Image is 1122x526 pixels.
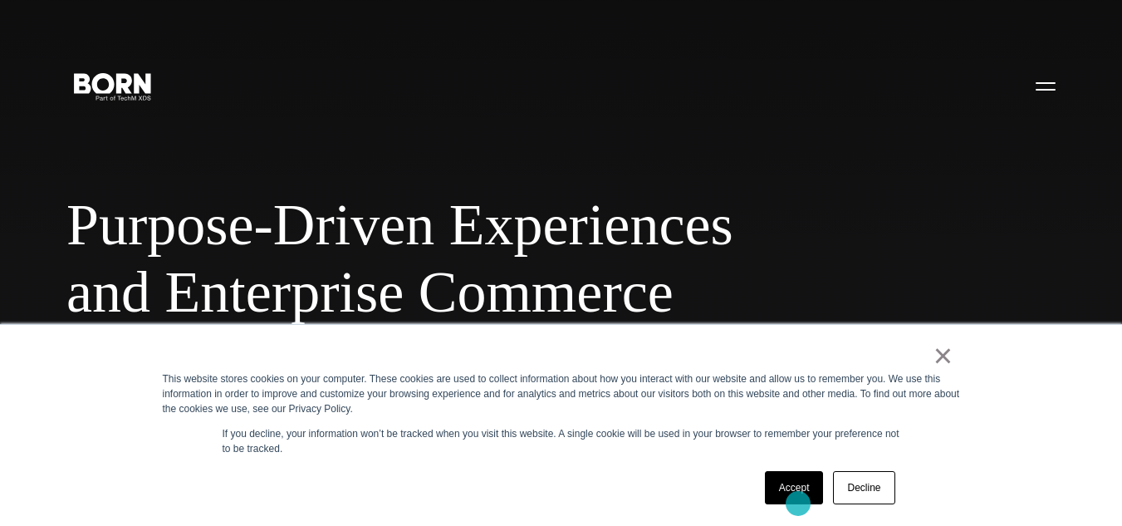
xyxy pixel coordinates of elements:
[1026,68,1066,103] button: Open
[163,371,960,416] div: This website stores cookies on your computer. These cookies are used to collect information about...
[833,471,894,504] a: Decline
[765,471,824,504] a: Accept
[66,191,1013,259] span: Purpose-Driven Experiences
[66,258,1013,327] span: and Enterprise Commerce
[223,426,900,456] p: If you decline, your information won’t be tracked when you visit this website. A single cookie wi...
[933,348,953,363] a: ×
